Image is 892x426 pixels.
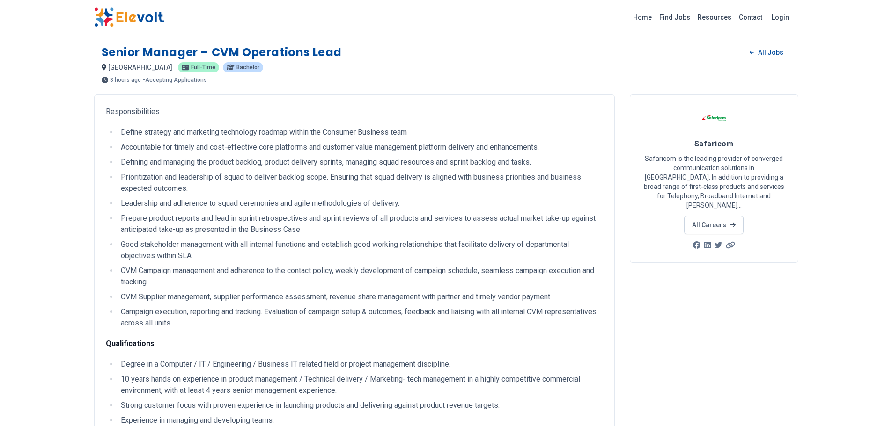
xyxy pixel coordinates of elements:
[735,10,766,25] a: Contact
[118,198,603,209] li: Leadership and adherence to squad ceremonies and agile methodologies of delivery.
[641,154,787,210] p: Safaricom is the leading provider of converged communication solutions in [GEOGRAPHIC_DATA]. In a...
[118,172,603,194] li: Prioritization and leadership of squad to deliver backlog scope. Ensuring that squad delivery is ...
[118,374,603,396] li: 10 years hands on experience in product management / Technical delivery / Marketing- tech managem...
[684,216,744,234] a: All Careers
[118,415,603,426] li: Experience in managing and developing teams.
[106,339,155,348] strong: Qualifications
[118,142,603,153] li: Accountable for timely and cost-effective core platforms and customer value management platform d...
[118,400,603,411] li: Strong customer focus with proven experience in launching products and delivering against product...
[118,359,603,370] li: Degree in a Computer / IT / Engineering / Business IT related field or project management discipl...
[118,213,603,235] li: Prepare product reports and lead in sprint retrospectives and sprint reviews of all products and ...
[766,8,795,27] a: Login
[191,65,215,70] span: Full-time
[742,45,790,59] a: All Jobs
[236,65,259,70] span: Bachelor
[694,10,735,25] a: Resources
[694,139,733,148] span: Safaricom
[118,127,603,138] li: Define strategy and marketing technology roadmap within the Consumer Business team
[656,10,694,25] a: Find Jobs
[118,157,603,168] li: Defining and managing the product backlog, product delivery sprints, managing squad resources and...
[118,265,603,288] li: CVM Campaign management and adherence to the contact policy, weekly development of campaign sched...
[118,306,603,329] li: Campaign execution, reporting and tracking. Evaluation of campaign setup & outcomes, feedback and...
[118,239,603,261] li: Good stakeholder management with all internal functions and establish good working relationships ...
[702,106,726,130] img: Safaricom
[106,106,603,117] p: Responsibilities
[118,291,603,303] li: CVM Supplier management, supplier performance assessment, revenue share management with partner a...
[94,7,164,27] img: Elevolt
[108,64,172,71] span: [GEOGRAPHIC_DATA]
[629,10,656,25] a: Home
[102,45,342,60] h1: Senior Manager – CVM Operations Lead
[143,77,207,83] p: - Accepting Applications
[110,77,141,83] span: 3 hours ago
